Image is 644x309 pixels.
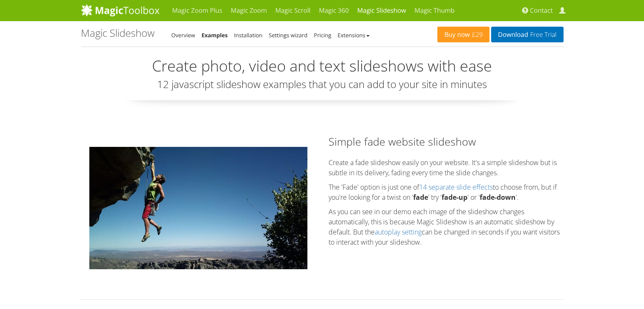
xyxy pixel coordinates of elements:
img: MagicToolbox.com - Image tools for your website [81,4,160,17]
strong: fade [413,193,428,202]
h2: Create photo, video and text slideshows with ease [81,58,564,74]
p: The 'Fade' option is just one of to choose from, but if you're looking for a twist on ' ' try ' '... [329,182,564,202]
strong: fade-down [480,193,516,202]
a: Installation [234,31,263,39]
a: Buy now£29 [437,27,489,42]
h3: 12 javascript slideshow examples that you can add to your site in minutes [81,79,564,90]
a: Examples [202,31,228,39]
h1: Magic Slideshow [81,28,155,39]
a: Settings wizard [269,31,308,39]
h2: Simple fade website slideshow [329,134,564,149]
p: As you can see in our demo each image of the slideshow changes automatically, this is because Mag... [329,207,564,247]
span: Free Trial [528,31,556,38]
span: £29 [470,31,483,38]
a: 14 separate slide effects [419,182,493,192]
span: Contact [530,6,553,15]
p: Create a fade slideshow easily on your website. It's a simple slideshow but is subtle in its deli... [329,157,564,178]
a: DownloadFree Trial [491,27,563,42]
a: Pricing [314,31,331,39]
strong: fade-up [442,193,467,202]
img: Simple fade website slideshow example [89,147,307,269]
a: autoplay setting [375,227,422,237]
a: Overview [171,31,195,39]
a: Extensions [337,31,369,39]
